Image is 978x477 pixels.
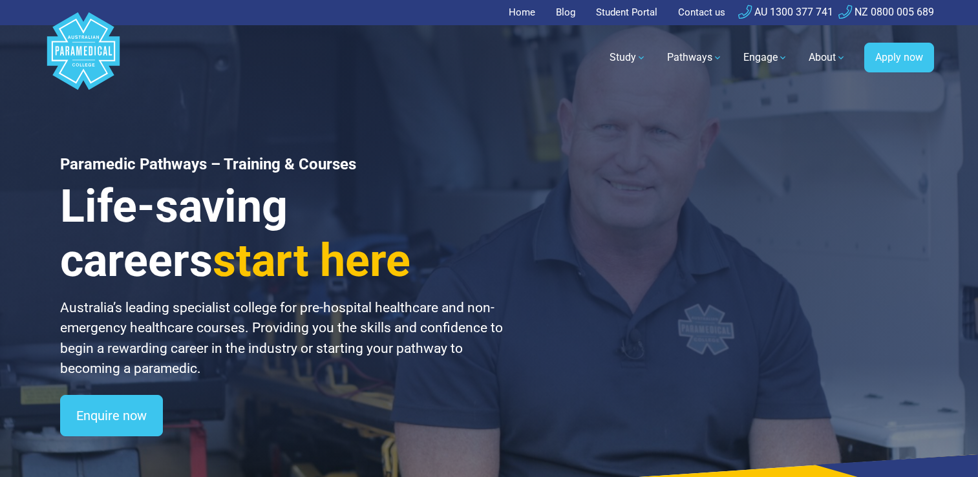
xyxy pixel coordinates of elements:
a: Pathways [659,39,730,76]
h1: Paramedic Pathways – Training & Courses [60,155,505,174]
p: Australia’s leading specialist college for pre-hospital healthcare and non-emergency healthcare c... [60,298,505,379]
h3: Life-saving careers [60,179,505,288]
a: NZ 0800 005 689 [838,6,934,18]
a: Study [602,39,654,76]
a: Apply now [864,43,934,72]
span: start here [213,234,410,287]
a: Engage [736,39,796,76]
a: Australian Paramedical College [45,25,122,90]
a: Enquire now [60,395,163,436]
a: AU 1300 377 741 [738,6,833,18]
a: About [801,39,854,76]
